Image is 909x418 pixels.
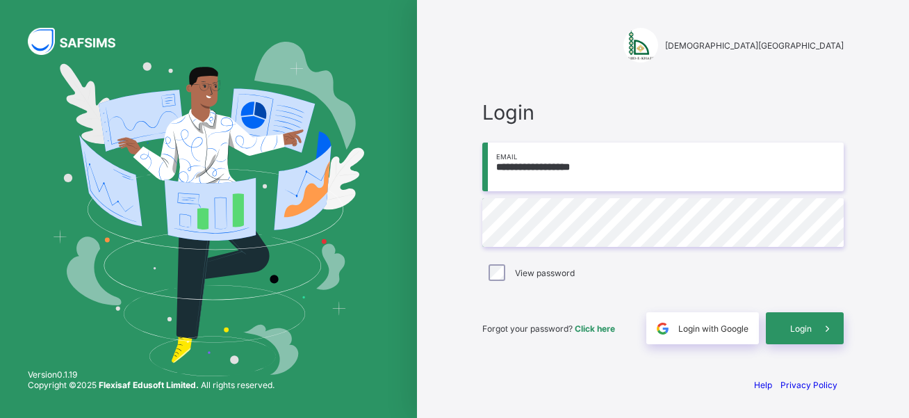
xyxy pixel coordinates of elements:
img: google.396cfc9801f0270233282035f929180a.svg [655,321,671,337]
span: Forgot your password? [482,323,615,334]
span: Login [790,323,812,334]
strong: Flexisaf Edusoft Limited. [99,380,199,390]
span: Copyright © 2025 All rights reserved. [28,380,275,390]
span: Version 0.1.19 [28,369,275,380]
a: Help [754,380,772,390]
img: Hero Image [53,42,363,376]
span: [DEMOGRAPHIC_DATA][GEOGRAPHIC_DATA] [665,40,844,51]
span: Login with Google [678,323,748,334]
span: Login [482,100,844,124]
label: View password [515,268,575,278]
a: Privacy Policy [780,380,837,390]
a: Click here [575,323,615,334]
img: SAFSIMS Logo [28,28,132,55]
